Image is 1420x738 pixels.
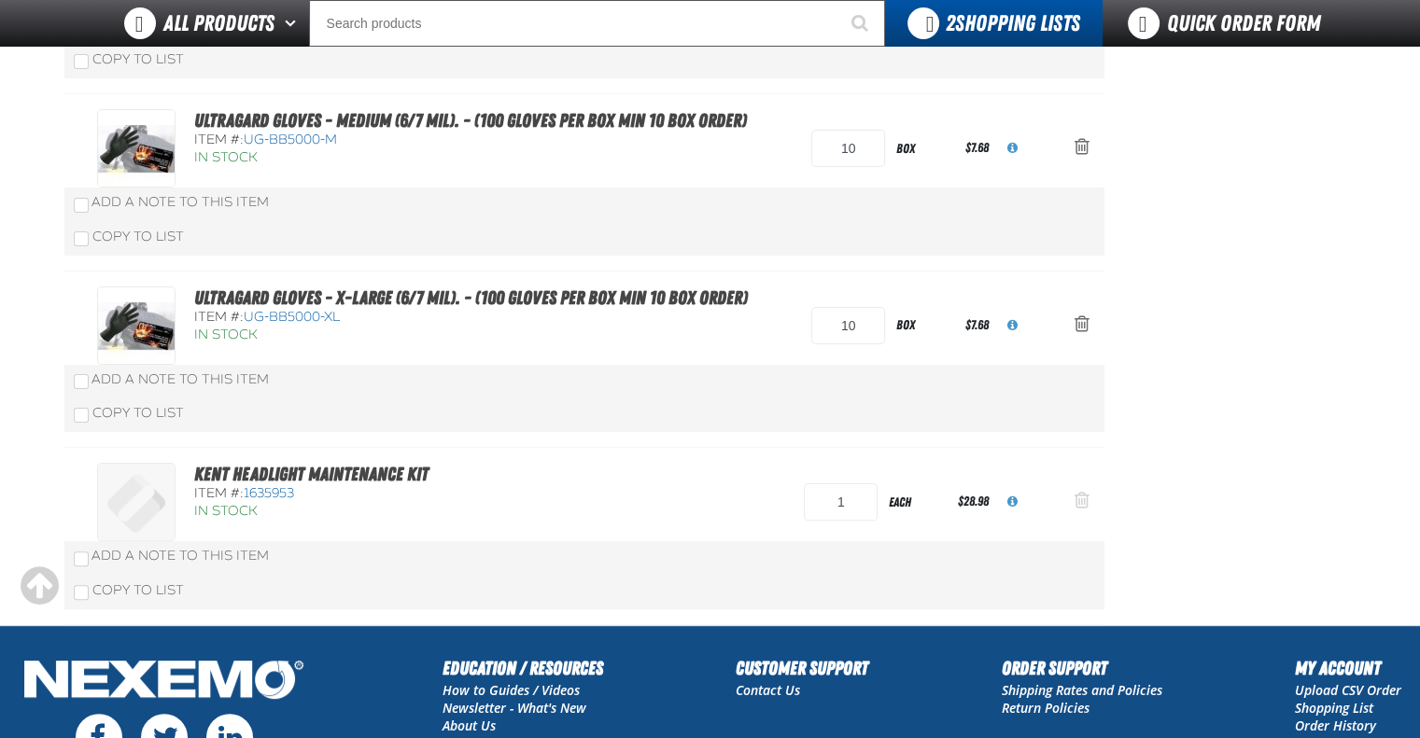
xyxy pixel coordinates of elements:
[74,51,184,67] label: Copy To List
[885,304,962,346] div: box
[878,481,954,523] div: each
[74,231,89,246] input: Copy To List
[1060,128,1104,169] button: Action Remove Ultragard gloves - Medium (6/7 mil). - (100 gloves per box MIN 10 box order) from B...
[885,128,962,170] div: box
[194,109,747,132] a: Ultragard gloves - Medium (6/7 mil). - (100 gloves per box MIN 10 box order)
[443,654,603,682] h2: Education / Resources
[74,582,184,598] label: Copy To List
[811,130,885,167] input: Product Quantity
[74,374,89,389] input: Add a Note to This Item
[91,548,269,564] span: Add a Note to This Item
[443,717,496,734] a: About Us
[736,681,800,699] a: Contact Us
[194,286,748,309] a: Ultragard gloves - X-Large (6/7 mil). - (100 gloves per box MIN 10 box order)
[74,585,89,600] input: Copy To List
[194,149,747,167] div: In Stock
[74,405,184,421] label: Copy To List
[946,10,955,36] strong: 2
[992,305,1033,346] button: View All Prices for UG-BB5000-XL
[74,551,89,566] input: Add a Note to This Item
[194,463,429,485] a: Kent Headlight Maintenance Kit
[965,317,989,332] span: $7.68
[965,140,989,155] span: $7.68
[194,485,546,503] div: Item #:
[74,408,89,423] input: Copy To List
[1295,699,1373,717] a: Shopping List
[74,229,184,244] label: Copy To List
[1060,481,1104,522] button: Action Remove Kent Headlight Maintenance Kit from BRAD PERKINS - GLOVES
[443,699,586,717] a: Newsletter - What's New
[244,485,294,501] span: 1635953
[1295,717,1376,734] a: Order History
[958,494,989,508] span: $28.98
[163,7,274,40] span: All Products
[74,198,89,213] input: Add a Note to This Item
[194,309,748,327] div: Item #:
[1295,654,1401,682] h2: My Account
[19,654,309,709] img: Nexemo Logo
[74,54,89,69] input: Copy To List
[1295,681,1401,699] a: Upload CSV Order
[1002,699,1090,717] a: Return Policies
[91,371,269,387] span: Add a Note to This Item
[804,483,878,521] input: Product Quantity
[194,132,747,149] div: Item #:
[91,194,269,210] span: Add a Note to This Item
[992,481,1033,522] button: View All Prices for 1635953
[244,309,340,325] span: UG-BB5000-XL
[194,503,546,521] div: In Stock
[811,307,885,344] input: Product Quantity
[946,10,1080,36] span: Shopping Lists
[244,132,337,147] span: UG-BB5000-M
[1002,681,1162,699] a: Shipping Rates and Policies
[1060,305,1104,346] button: Action Remove Ultragard gloves - X-Large (6/7 mil). - (100 gloves per box MIN 10 box order) from ...
[1002,654,1162,682] h2: Order Support
[194,327,748,344] div: In Stock
[19,565,60,606] div: Scroll to the top
[992,128,1033,169] button: View All Prices for UG-BB5000-M
[736,654,868,682] h2: Customer Support
[443,681,580,699] a: How to Guides / Videos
